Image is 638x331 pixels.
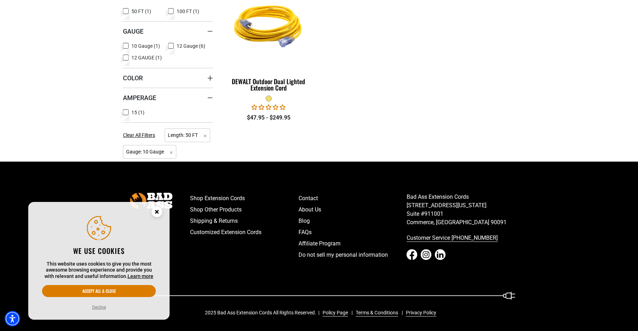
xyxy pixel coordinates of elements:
a: Shipping & Returns [190,215,299,227]
aside: Cookie Consent [28,202,170,320]
a: About Us [299,204,407,215]
summary: Color [123,68,213,88]
span: 15 (1) [131,110,144,115]
a: Privacy Policy [403,309,436,317]
a: Blog [299,215,407,227]
p: Bad Ass Extension Cords [STREET_ADDRESS][US_STATE] Suite #911001 Commerce, [GEOGRAPHIC_DATA] 90091 [407,193,515,227]
h2: We use cookies [42,246,156,255]
span: Gauge: 10 Gauge [123,145,176,159]
a: call 833-674-1699 [407,232,515,244]
a: Terms & Conditions [353,309,398,317]
a: LinkedIn - open in a new tab [435,249,445,260]
span: 12 Gauge (6) [177,43,205,48]
a: Affiliate Program [299,238,407,249]
a: Length: 50 FT [165,132,210,138]
span: 100 FT (1) [177,9,199,14]
img: Bad Ass Extension Cords [130,193,172,209]
a: Clear All Filters [123,132,158,139]
button: Decline [90,304,108,311]
div: $47.95 - $249.95 [224,114,314,122]
span: 50 FT (1) [131,9,151,14]
span: Color [123,74,143,82]
a: Do not sell my personal information [299,249,407,261]
a: Contact [299,193,407,204]
a: FAQs [299,227,407,238]
span: Length: 50 FT [165,128,210,142]
summary: Gauge [123,21,213,41]
span: 0.00 stars [252,104,285,111]
span: Amperage [123,94,156,102]
summary: Amperage [123,88,213,108]
a: Policy Page [320,309,348,317]
a: This website uses cookies to give you the most awesome browsing experience and provide you with r... [128,273,153,279]
a: Facebook - open in a new tab [407,249,417,260]
span: Clear All Filters [123,132,155,138]
span: Gauge [123,27,143,35]
span: 10 Gauge (1) [131,43,160,48]
span: 12 GAUGE (1) [131,55,162,60]
a: Shop Extension Cords [190,193,299,204]
a: Instagram - open in a new tab [421,249,431,260]
a: Shop Other Products [190,204,299,215]
button: Accept all & close [42,285,156,297]
a: Gauge: 10 Gauge [123,148,176,155]
button: Close this option [144,202,170,224]
div: 2025 Bad Ass Extension Cords All Rights Reserved. [205,309,441,317]
p: This website uses cookies to give you the most awesome browsing experience and provide you with r... [42,261,156,280]
a: Customized Extension Cords [190,227,299,238]
div: Accessibility Menu [5,311,20,326]
div: DEWALT Outdoor Dual Lighted Extension Cord [224,78,314,91]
